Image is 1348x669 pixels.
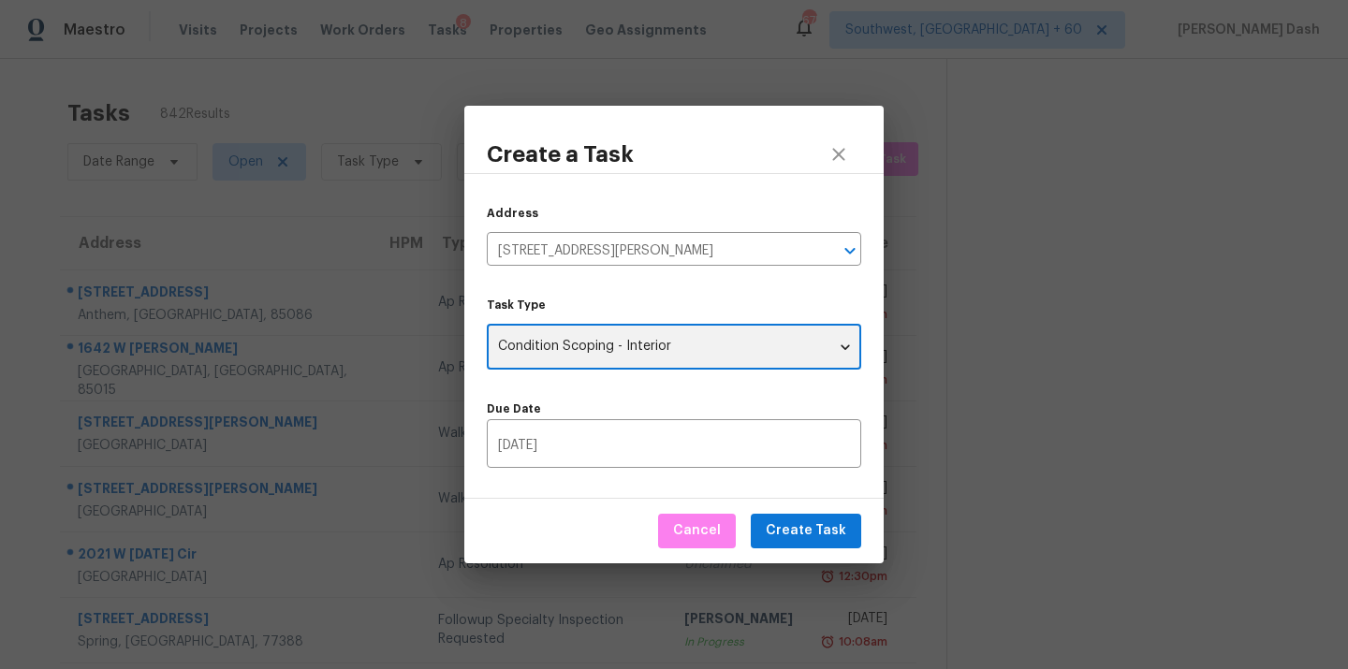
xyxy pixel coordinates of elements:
[766,519,846,543] span: Create Task
[816,132,861,177] button: close
[673,519,721,543] span: Cancel
[487,403,861,414] label: Due Date
[837,238,863,264] button: Open
[487,299,861,311] label: Task Type
[751,514,861,548] button: Create Task
[487,237,809,266] input: Search by address
[487,208,538,219] label: Address
[487,325,861,371] div: Condition Scoping - Interior
[658,514,736,548] button: Cancel
[487,141,634,167] h3: Create a Task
